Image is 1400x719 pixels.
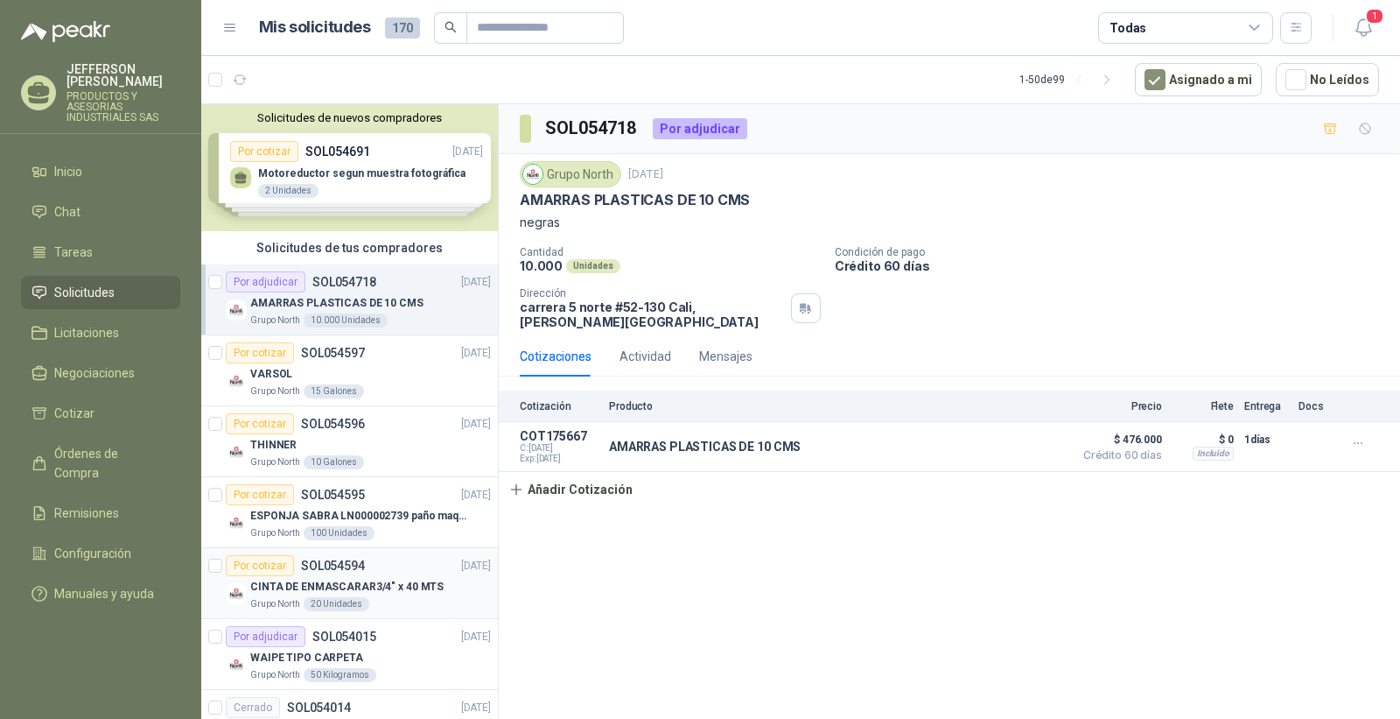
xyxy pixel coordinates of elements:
[54,584,154,603] span: Manuales y ayuda
[1135,63,1262,96] button: Asignado a mi
[201,477,498,548] a: Por cotizarSOL054595[DATE] Company LogoESPONJA SABRA LN000002739 paño maquina 3m 14cm x10 mGrupo ...
[461,629,491,645] p: [DATE]
[628,166,663,183] p: [DATE]
[250,668,300,682] p: Grupo North
[304,384,364,398] div: 15 Galones
[304,526,374,540] div: 100 Unidades
[226,512,247,533] img: Company Logo
[619,347,671,366] div: Actividad
[1074,429,1162,450] span: $ 476.000
[385,18,420,39] span: 170
[201,619,498,690] a: Por adjudicarSOL054015[DATE] Company LogoWAIPE TIPO CARPETAGrupo North50 Kilogramos
[520,300,784,329] p: carrera 5 norte #52-130 Cali , [PERSON_NAME][GEOGRAPHIC_DATA]
[21,195,180,229] a: Chat
[250,295,423,312] p: AMARRAS PLASTICAS DE 10 CMS
[21,155,180,188] a: Inicio
[520,258,563,273] p: 10.000
[54,363,135,383] span: Negociaciones
[545,115,639,142] h3: SOL054718
[250,366,292,383] p: VARSOL
[250,579,444,596] p: CINTA DE ENMASCARAR3/4" x 40 MTS
[461,558,491,574] p: [DATE]
[259,15,371,40] h1: Mis solicitudes
[201,264,498,335] a: Por adjudicarSOL054718[DATE] Company LogoAMARRAS PLASTICAS DE 10 CMSGrupo North10.000 Unidades
[1074,450,1162,461] span: Crédito 60 días
[226,484,294,505] div: Por cotizar
[520,161,621,187] div: Grupo North
[520,347,591,366] div: Cotizaciones
[201,104,498,231] div: Solicitudes de nuevos compradoresPor cotizarSOL054691[DATE] Motoreductor segun muestra fotográfic...
[21,21,110,42] img: Logo peakr
[66,63,180,88] p: JEFFERSON [PERSON_NAME]
[250,455,300,469] p: Grupo North
[461,274,491,291] p: [DATE]
[835,246,1393,258] p: Condición de pago
[699,347,752,366] div: Mensajes
[226,271,305,293] div: Por adjudicar
[1365,8,1384,25] span: 1
[444,21,457,33] span: search
[520,443,598,454] span: C: [DATE]
[1172,429,1234,450] p: $ 0
[1019,66,1121,94] div: 1 - 50 de 99
[21,356,180,390] a: Negociaciones
[208,111,491,124] button: Solicitudes de nuevos compradores
[609,400,1064,412] p: Producto
[226,583,247,604] img: Company Logo
[461,345,491,362] p: [DATE]
[520,213,1379,232] p: negras
[1074,400,1162,412] p: Precio
[461,487,491,504] p: [DATE]
[520,454,598,464] span: Exp: [DATE]
[304,597,369,611] div: 20 Unidades
[566,259,620,273] div: Unidades
[609,440,801,454] p: AMARRAS PLASTICAS DE 10 CMS
[226,555,294,576] div: Por cotizar
[1193,447,1234,461] div: Incluido
[304,455,364,469] div: 10 Galones
[520,191,750,209] p: AMARRAS PLASTICAS DE 10 CMS
[21,397,180,430] a: Cotizar
[201,335,498,406] a: Por cotizarSOL054597[DATE] Company LogoVARSOLGrupo North15 Galones
[226,654,247,675] img: Company Logo
[250,508,468,525] p: ESPONJA SABRA LN000002739 paño maquina 3m 14cm x10 m
[250,437,297,454] p: THINNER
[250,597,300,611] p: Grupo North
[1276,63,1379,96] button: No Leídos
[520,400,598,412] p: Cotización
[1347,12,1379,44] button: 1
[250,384,300,398] p: Grupo North
[523,165,542,184] img: Company Logo
[201,406,498,477] a: Por cotizarSOL054596[DATE] Company LogoTHINNERGrupo North10 Galones
[21,537,180,570] a: Configuración
[301,560,365,572] p: SOL054594
[66,91,180,123] p: PRODUCTOS Y ASESORIAS INDUSTRIALES SAS
[499,472,642,507] button: Añadir Cotización
[226,626,305,647] div: Por adjudicar
[250,650,363,666] p: WAIPE TIPO CARPETA
[21,497,180,530] a: Remisiones
[54,162,82,181] span: Inicio
[1244,429,1288,450] p: 1 días
[54,323,119,342] span: Licitaciones
[54,243,93,262] span: Tareas
[461,416,491,433] p: [DATE]
[835,258,1393,273] p: Crédito 60 días
[520,246,821,258] p: Cantidad
[301,418,365,430] p: SOL054596
[461,700,491,716] p: [DATE]
[250,526,300,540] p: Grupo North
[201,231,498,264] div: Solicitudes de tus compradores
[520,429,598,443] p: COT175667
[301,489,365,501] p: SOL054595
[54,544,131,563] span: Configuración
[21,276,180,309] a: Solicitudes
[21,316,180,349] a: Licitaciones
[54,444,164,483] span: Órdenes de Compra
[304,668,376,682] div: 50 Kilogramos
[54,404,94,423] span: Cotizar
[1172,400,1234,412] p: Flete
[54,283,115,302] span: Solicitudes
[304,314,388,328] div: 10.000 Unidades
[653,118,747,139] div: Por adjudicar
